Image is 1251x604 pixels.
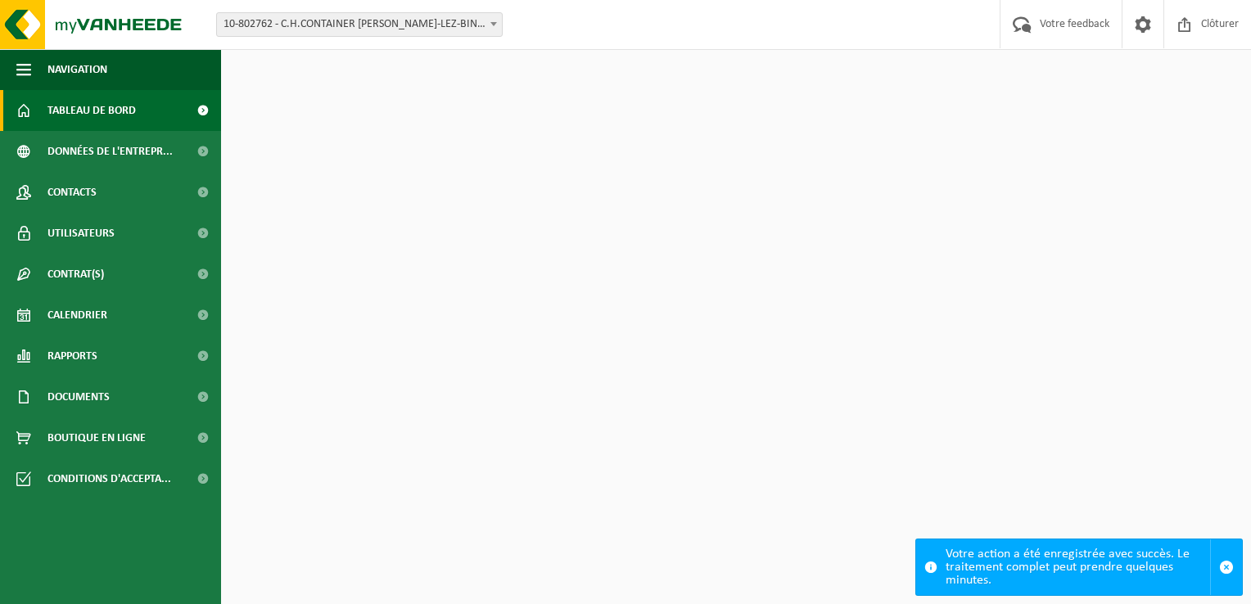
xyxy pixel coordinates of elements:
span: 10-802762 - C.H.CONTAINER SERGIO - PÉRONNES-LEZ-BINCHE [216,12,503,37]
span: Utilisateurs [47,213,115,254]
span: Rapports [47,336,97,376]
span: Données de l'entrepr... [47,131,173,172]
span: Conditions d'accepta... [47,458,171,499]
div: Votre action a été enregistrée avec succès. Le traitement complet peut prendre quelques minutes. [946,539,1210,595]
span: Contacts [47,172,97,213]
span: Boutique en ligne [47,417,146,458]
span: Tableau de bord [47,90,136,131]
span: Navigation [47,49,107,90]
span: Contrat(s) [47,254,104,295]
span: Documents [47,376,110,417]
span: 10-802762 - C.H.CONTAINER SERGIO - PÉRONNES-LEZ-BINCHE [217,13,502,36]
span: Calendrier [47,295,107,336]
